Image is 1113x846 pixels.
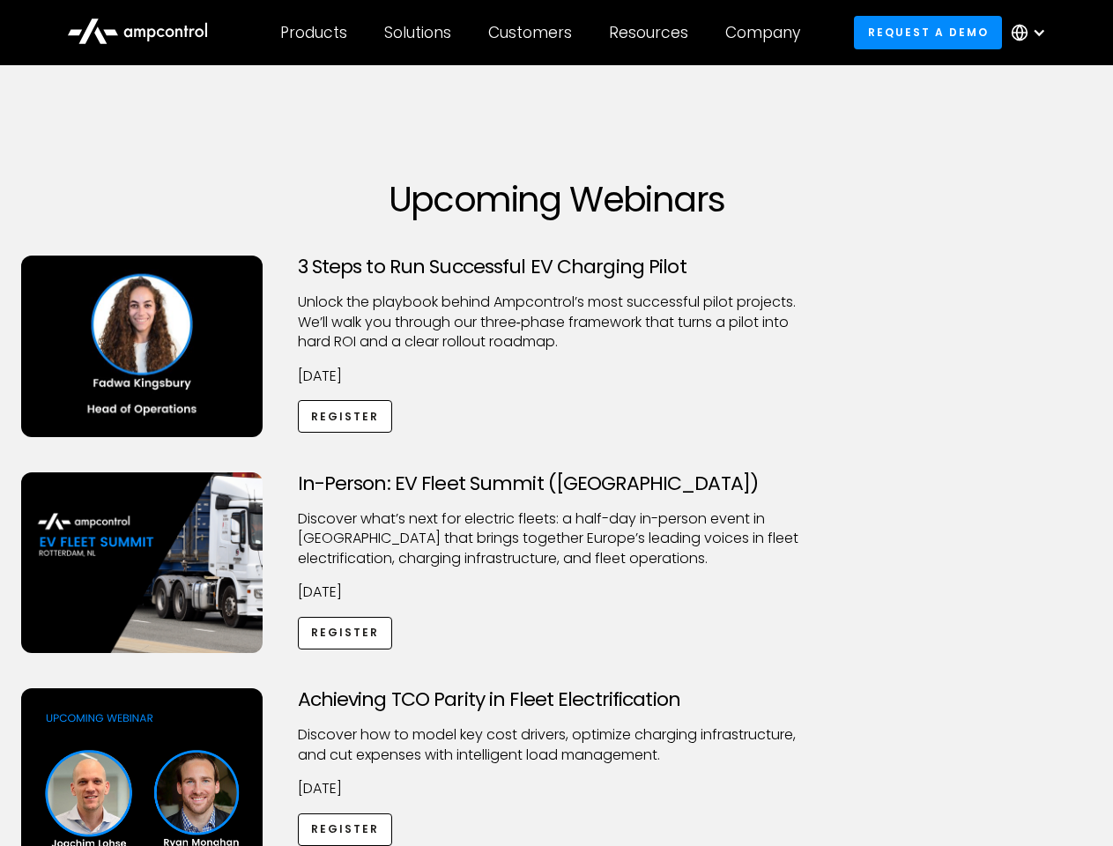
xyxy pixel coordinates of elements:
p: [DATE] [298,583,816,602]
h3: Achieving TCO Parity in Fleet Electrification [298,688,816,711]
div: Customers [488,23,572,42]
div: Resources [609,23,688,42]
p: Discover how to model key cost drivers, optimize charging infrastructure, and cut expenses with i... [298,725,816,765]
div: Company [725,23,800,42]
p: Unlock the playbook behind Ampcontrol’s most successful pilot projects. We’ll walk you through ou... [298,293,816,352]
h3: 3 Steps to Run Successful EV Charging Pilot [298,256,816,278]
p: [DATE] [298,367,816,386]
a: Register [298,617,393,649]
p: ​Discover what’s next for electric fleets: a half-day in-person event in [GEOGRAPHIC_DATA] that b... [298,509,816,568]
a: Register [298,400,393,433]
a: Register [298,813,393,846]
a: Request a demo [854,16,1002,48]
p: [DATE] [298,779,816,798]
div: Solutions [384,23,451,42]
h1: Upcoming Webinars [21,178,1093,220]
div: Products [280,23,347,42]
h3: In-Person: EV Fleet Summit ([GEOGRAPHIC_DATA]) [298,472,816,495]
